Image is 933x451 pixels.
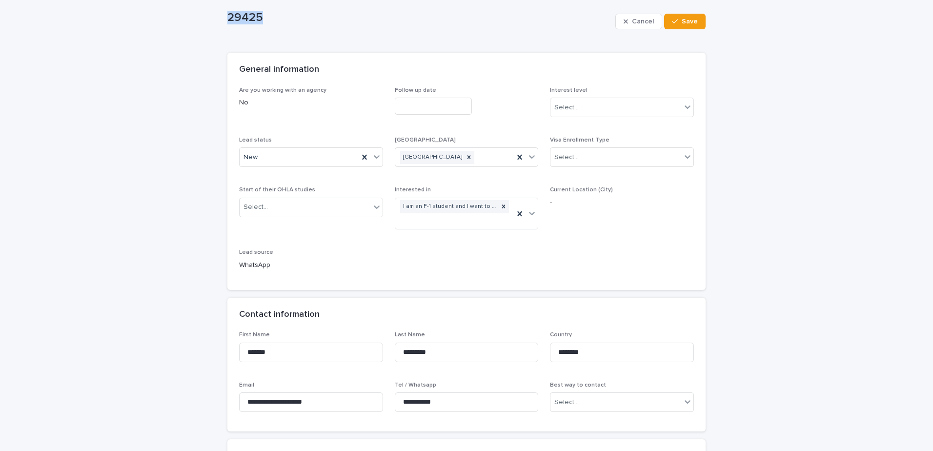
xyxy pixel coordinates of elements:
[239,260,383,270] p: WhatsApp
[632,18,654,25] span: Cancel
[395,87,436,93] span: Follow up date
[239,309,320,320] h2: Contact information
[400,151,464,164] div: [GEOGRAPHIC_DATA]
[615,14,662,29] button: Cancel
[395,137,456,143] span: [GEOGRAPHIC_DATA]
[550,87,588,93] span: Interest level
[239,87,326,93] span: Are you working with an agency
[239,332,270,338] span: First Name
[243,202,268,212] div: Select...
[554,102,579,113] div: Select...
[682,18,698,25] span: Save
[550,198,694,208] p: -
[243,152,258,163] span: New
[550,332,572,338] span: Country
[239,98,383,108] p: No
[395,382,436,388] span: Tel / Whatsapp
[239,382,254,388] span: Email
[554,152,579,163] div: Select...
[664,14,706,29] button: Save
[239,137,272,143] span: Lead status
[554,397,579,408] div: Select...
[550,137,609,143] span: Visa Enrollment Type
[239,187,315,193] span: Start of their OHLA studies
[550,187,613,193] span: Current Location (City)
[239,64,319,75] h2: General information
[395,332,425,338] span: Last Name
[239,249,273,255] span: Lead source
[400,200,499,213] div: I am an F-1 student and I want to transfer to OHLA
[550,382,606,388] span: Best way to contact
[395,187,431,193] span: Interested in
[227,11,611,25] p: 29425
